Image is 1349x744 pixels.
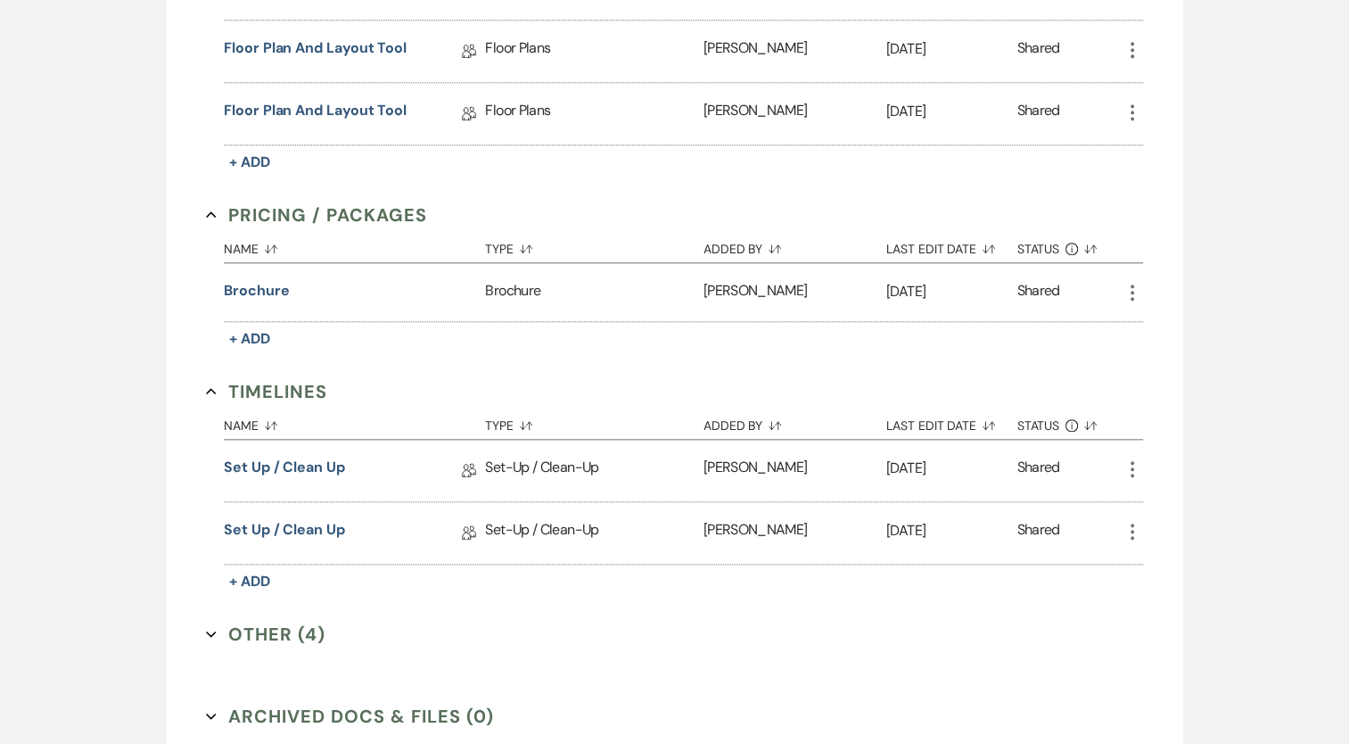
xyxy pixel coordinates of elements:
[703,440,886,501] div: [PERSON_NAME]
[224,150,276,175] button: + Add
[485,502,703,564] div: Set-Up / Clean-Up
[886,100,1017,123] p: [DATE]
[206,202,427,228] button: Pricing / Packages
[485,83,703,145] div: Floor Plans
[886,228,1017,262] button: Last Edit Date
[886,457,1017,480] p: [DATE]
[485,228,703,262] button: Type
[206,378,327,405] button: Timelines
[224,327,276,351] button: + Add
[485,440,703,501] div: Set-Up / Clean-Up
[703,83,886,145] div: [PERSON_NAME]
[224,280,289,302] button: Brochure
[224,457,345,484] a: Set Up / Clean Up
[1017,243,1060,255] span: Status
[224,100,407,128] a: Floor plan and layout tool
[703,228,886,262] button: Added By
[1017,100,1060,128] div: Shared
[485,263,703,321] div: Brochure
[703,502,886,564] div: [PERSON_NAME]
[485,405,703,439] button: Type
[224,405,485,439] button: Name
[224,228,485,262] button: Name
[1017,37,1060,65] div: Shared
[886,280,1017,303] p: [DATE]
[886,37,1017,61] p: [DATE]
[229,329,270,348] span: + Add
[1017,519,1060,547] div: Shared
[206,703,494,730] button: Archived Docs & Files (0)
[224,519,345,547] a: Set Up / Clean Up
[703,405,886,439] button: Added By
[485,21,703,82] div: Floor Plans
[206,621,325,648] button: Other (4)
[229,153,270,171] span: + Add
[1017,405,1122,439] button: Status
[1017,419,1060,432] span: Status
[703,263,886,321] div: [PERSON_NAME]
[1017,457,1060,484] div: Shared
[886,519,1017,542] p: [DATE]
[224,569,276,594] button: + Add
[224,37,407,65] a: Floor plan and layout tool
[1017,228,1122,262] button: Status
[229,572,270,591] span: + Add
[1017,280,1060,304] div: Shared
[886,405,1017,439] button: Last Edit Date
[703,21,886,82] div: [PERSON_NAME]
